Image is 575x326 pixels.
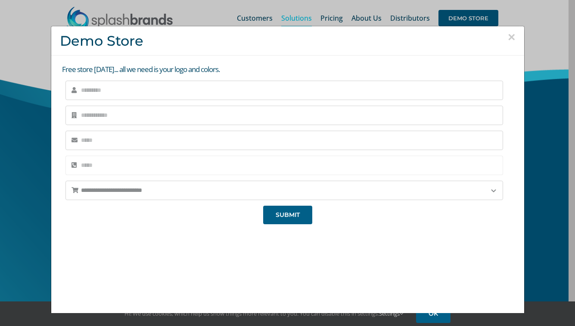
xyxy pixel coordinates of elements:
span: SUBMIT [276,211,300,219]
button: SUBMIT [263,206,312,224]
button: Close [508,31,516,44]
p: Free store [DATE]... all we need is your logo and colors. [62,64,515,75]
h3: Demo Store [60,33,516,49]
